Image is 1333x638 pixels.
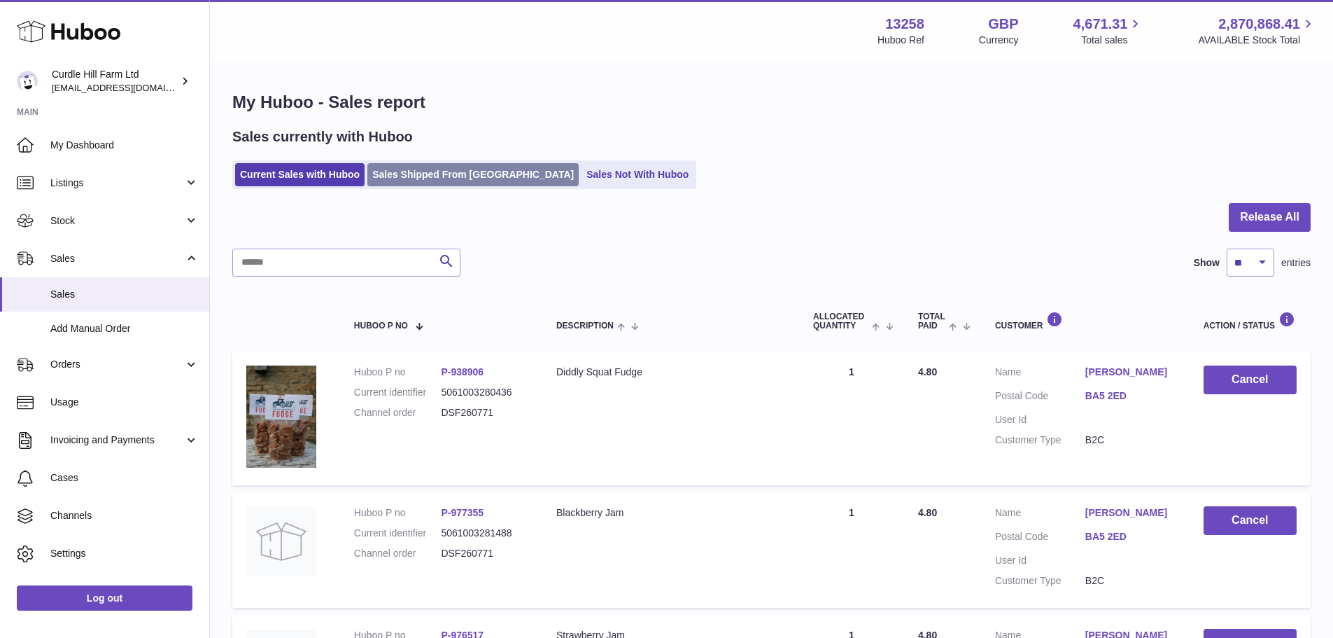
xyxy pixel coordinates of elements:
a: Sales Not With Huboo [581,163,693,186]
dt: Customer Type [995,574,1085,588]
span: Usage [50,396,199,409]
a: 4,671.31 Total sales [1073,15,1144,47]
dt: User Id [995,554,1085,567]
span: My Dashboard [50,139,199,152]
span: [EMAIL_ADDRESS][DOMAIN_NAME] [52,82,206,93]
div: Curdle Hill Farm Ltd [52,68,178,95]
span: Total paid [918,312,945,331]
dd: DSF260771 [441,547,528,560]
span: 4.80 [918,366,937,377]
a: Current Sales with Huboo [235,163,365,186]
span: Channels [50,509,199,522]
div: Blackberry Jam [556,506,785,520]
a: P-977355 [441,507,484,518]
img: 132581705941774.jpg [246,366,316,468]
dd: DSF260771 [441,406,528,419]
dt: Channel order [354,547,442,560]
span: ALLOCATED Quantity [813,312,868,331]
dd: B2C [1085,574,1176,588]
div: Diddly Squat Fudge [556,366,785,379]
span: Stock [50,214,184,228]
span: 4,671.31 [1073,15,1128,34]
dd: 5061003281488 [441,527,528,540]
span: entries [1281,256,1311,270]
dt: Customer Type [995,434,1085,447]
h2: Sales currently with Huboo [232,127,413,146]
strong: 13258 [885,15,924,34]
span: Sales [50,288,199,301]
div: Action / Status [1204,312,1297,331]
span: Settings [50,547,199,560]
span: Description [556,321,614,331]
span: 4.80 [918,507,937,518]
div: Huboo Ref [877,34,924,47]
span: Invoicing and Payments [50,434,184,447]
dt: Name [995,366,1085,382]
label: Show [1194,256,1220,270]
td: 1 [799,492,904,609]
dt: Current identifier [354,527,442,540]
dd: 5061003280436 [441,386,528,399]
a: Log out [17,585,192,611]
dt: User Id [995,413,1085,427]
span: Huboo P no [354,321,408,331]
div: Customer [995,312,1176,331]
dt: Huboo P no [354,366,442,379]
a: P-938906 [441,366,484,377]
dd: B2C [1085,434,1176,447]
span: AVAILABLE Stock Total [1198,34,1316,47]
strong: GBP [988,15,1018,34]
span: Sales [50,252,184,265]
dt: Channel order [354,406,442,419]
img: no-photo.jpg [246,506,316,576]
span: Orders [50,358,184,371]
span: Add Manual Order [50,322,199,335]
a: 2,870,868.41 AVAILABLE Stock Total [1198,15,1316,47]
span: Cases [50,471,199,485]
button: Release All [1229,203,1311,232]
dt: Huboo P no [354,506,442,520]
button: Cancel [1204,366,1297,394]
td: 1 [799,352,904,485]
a: BA5 2ED [1085,530,1176,543]
div: Currency [979,34,1019,47]
dt: Postal Code [995,530,1085,547]
a: [PERSON_NAME] [1085,506,1176,520]
a: [PERSON_NAME] [1085,366,1176,379]
h1: My Huboo - Sales report [232,91,1311,113]
span: Total sales [1081,34,1143,47]
dt: Current identifier [354,386,442,399]
dt: Postal Code [995,389,1085,406]
a: BA5 2ED [1085,389,1176,403]
a: Sales Shipped From [GEOGRAPHIC_DATA] [367,163,579,186]
span: 2,870,868.41 [1218,15,1300,34]
span: Listings [50,176,184,190]
img: internalAdmin-13258@internal.huboo.com [17,71,38,92]
dt: Name [995,506,1085,523]
button: Cancel [1204,506,1297,535]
